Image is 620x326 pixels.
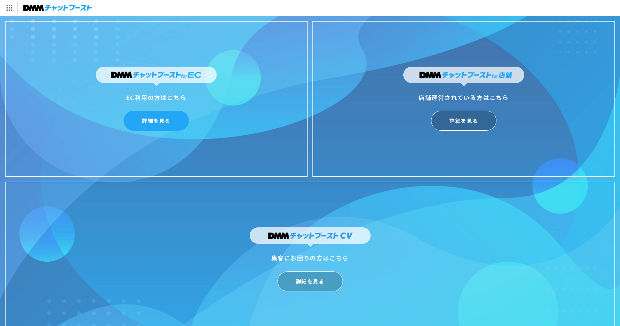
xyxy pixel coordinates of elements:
a: 詳細を見る [431,111,496,131]
div: 店舗運営されている方はこちら [403,92,524,103]
img: サービス [1,1,17,15]
a: 詳細を見る [124,111,189,131]
img: DMMチャットブーストfor店舗 [403,67,524,86]
div: 集客にお困りの方はこちら [250,253,371,263]
img: DMMチャットブーストCV [250,227,371,247]
img: チャットブースト [23,3,92,12]
img: DMMチャットブーストforEC [96,67,217,86]
a: 詳細を見る [277,271,343,291]
div: EC利用の方はこちら [96,92,217,103]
